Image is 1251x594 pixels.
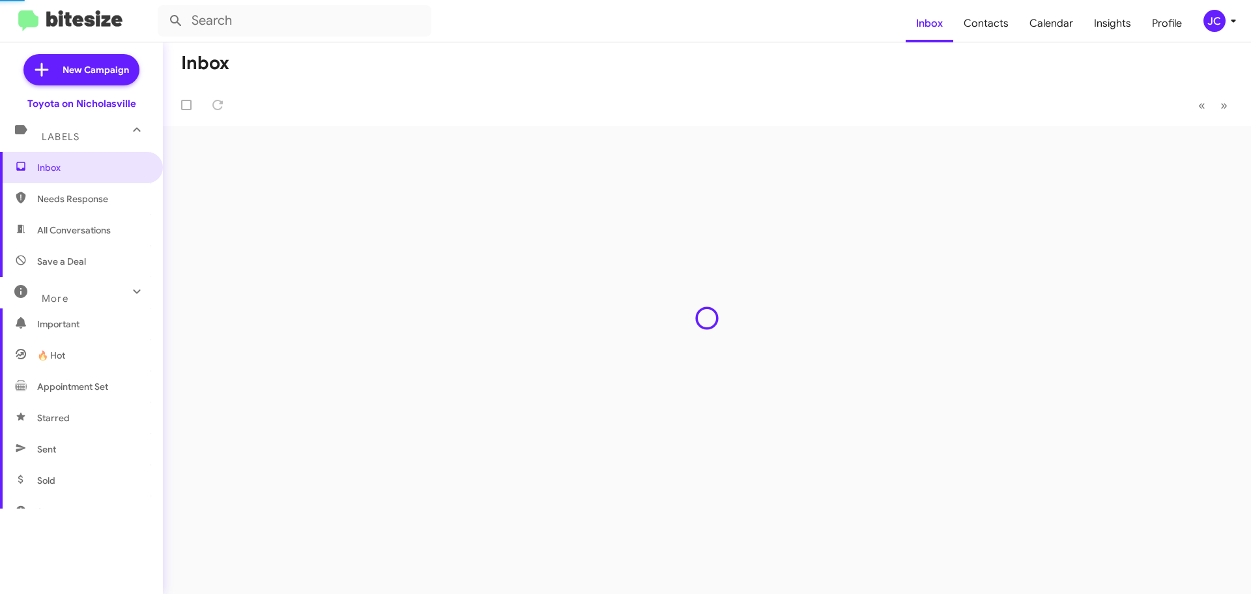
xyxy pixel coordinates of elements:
div: Toyota on Nicholasville [27,97,136,110]
button: JC [1192,10,1237,32]
span: More [42,293,68,304]
span: 🔥 Hot [37,349,65,362]
span: Sent [37,443,56,456]
span: Save a Deal [37,255,86,268]
span: Important [37,318,148,331]
button: Previous [1190,92,1213,119]
span: Inbox [37,161,148,174]
a: Insights [1084,5,1142,42]
span: Starred [37,411,70,424]
a: Profile [1142,5,1192,42]
span: Labels [42,131,79,143]
div: JC [1203,10,1226,32]
span: All Conversations [37,224,111,237]
input: Search [158,5,431,37]
span: » [1220,97,1228,113]
a: Calendar [1019,5,1084,42]
a: New Campaign [23,54,139,85]
span: Appointment Set [37,380,108,393]
span: Sold [37,474,55,487]
span: Needs Response [37,192,148,205]
button: Next [1213,92,1235,119]
a: Contacts [953,5,1019,42]
nav: Page navigation example [1191,92,1235,119]
span: Sold Responded [37,505,106,518]
h1: Inbox [181,53,229,74]
span: « [1198,97,1205,113]
span: New Campaign [63,63,129,76]
a: Inbox [906,5,953,42]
